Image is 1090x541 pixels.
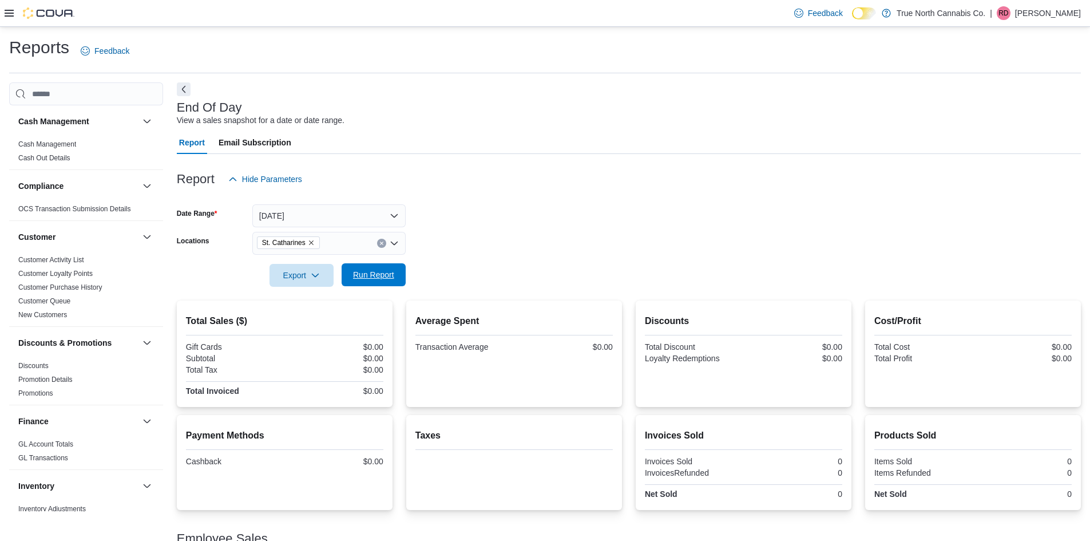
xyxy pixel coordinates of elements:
[18,205,131,213] a: OCS Transaction Submission Details
[18,416,138,427] button: Finance
[224,168,307,191] button: Hide Parameters
[140,336,154,350] button: Discounts & Promotions
[18,140,76,149] span: Cash Management
[415,314,613,328] h2: Average Spent
[18,454,68,462] a: GL Transactions
[897,6,985,20] p: True North Cannabis Co.
[262,237,306,248] span: St. Catharines
[746,342,842,352] div: $0.00
[18,116,138,127] button: Cash Management
[18,180,138,192] button: Compliance
[18,337,138,349] button: Discounts & Promotions
[516,342,613,352] div: $0.00
[287,342,383,352] div: $0.00
[18,153,70,163] span: Cash Out Details
[415,429,613,443] h2: Taxes
[18,440,73,448] a: GL Account Totals
[18,453,68,463] span: GL Transactions
[746,489,842,499] div: 0
[140,479,154,493] button: Inventory
[287,354,383,363] div: $0.00
[18,310,67,319] span: New Customers
[140,114,154,128] button: Cash Management
[9,359,163,405] div: Discounts & Promotions
[18,389,53,398] span: Promotions
[18,375,73,384] span: Promotion Details
[18,116,89,127] h3: Cash Management
[18,204,131,214] span: OCS Transaction Submission Details
[9,202,163,220] div: Compliance
[874,314,1072,328] h2: Cost/Profit
[269,264,334,287] button: Export
[287,386,383,396] div: $0.00
[975,457,1072,466] div: 0
[23,7,74,19] img: Cova
[18,361,49,370] span: Discounts
[18,140,76,148] a: Cash Management
[746,468,842,477] div: 0
[242,173,302,185] span: Hide Parameters
[975,468,1072,477] div: 0
[645,342,742,352] div: Total Discount
[186,365,283,374] div: Total Tax
[18,297,70,306] span: Customer Queue
[18,270,93,278] a: Customer Loyalty Points
[276,264,327,287] span: Export
[990,6,992,20] p: |
[18,297,70,305] a: Customer Queue
[179,131,205,154] span: Report
[18,231,138,243] button: Customer
[140,230,154,244] button: Customer
[874,354,971,363] div: Total Profit
[18,416,49,427] h3: Finance
[645,314,842,328] h2: Discounts
[18,440,73,449] span: GL Account Totals
[997,6,1010,20] div: Randy Dunbar
[186,457,283,466] div: Cashback
[140,414,154,428] button: Finance
[18,154,70,162] a: Cash Out Details
[18,269,93,278] span: Customer Loyalty Points
[18,389,53,397] a: Promotions
[308,239,315,246] button: Remove St. Catharines from selection in this group
[219,131,291,154] span: Email Subscription
[746,457,842,466] div: 0
[746,354,842,363] div: $0.00
[874,468,971,477] div: Items Refunded
[177,236,209,246] label: Locations
[9,437,163,469] div: Finance
[18,480,138,492] button: Inventory
[9,36,69,59] h1: Reports
[874,429,1072,443] h2: Products Sold
[18,283,102,292] span: Customer Purchase History
[287,457,383,466] div: $0.00
[18,362,49,370] a: Discounts
[645,489,677,499] strong: Net Sold
[18,337,112,349] h3: Discounts & Promotions
[140,179,154,193] button: Compliance
[186,354,283,363] div: Subtotal
[177,101,242,114] h3: End Of Day
[18,255,84,264] span: Customer Activity List
[252,204,406,227] button: [DATE]
[18,480,54,492] h3: Inventory
[186,386,239,396] strong: Total Invoiced
[18,504,86,514] span: Inventory Adjustments
[18,231,56,243] h3: Customer
[645,457,742,466] div: Invoices Sold
[177,209,217,218] label: Date Range
[1015,6,1081,20] p: [PERSON_NAME]
[645,429,842,443] h2: Invoices Sold
[76,40,134,62] a: Feedback
[287,365,383,374] div: $0.00
[353,269,394,281] span: Run Report
[94,45,129,57] span: Feedback
[790,2,847,25] a: Feedback
[874,342,971,352] div: Total Cost
[177,172,215,186] h3: Report
[874,489,907,499] strong: Net Sold
[852,7,876,19] input: Dark Mode
[186,314,383,328] h2: Total Sales ($)
[9,137,163,169] div: Cash Management
[342,263,406,286] button: Run Report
